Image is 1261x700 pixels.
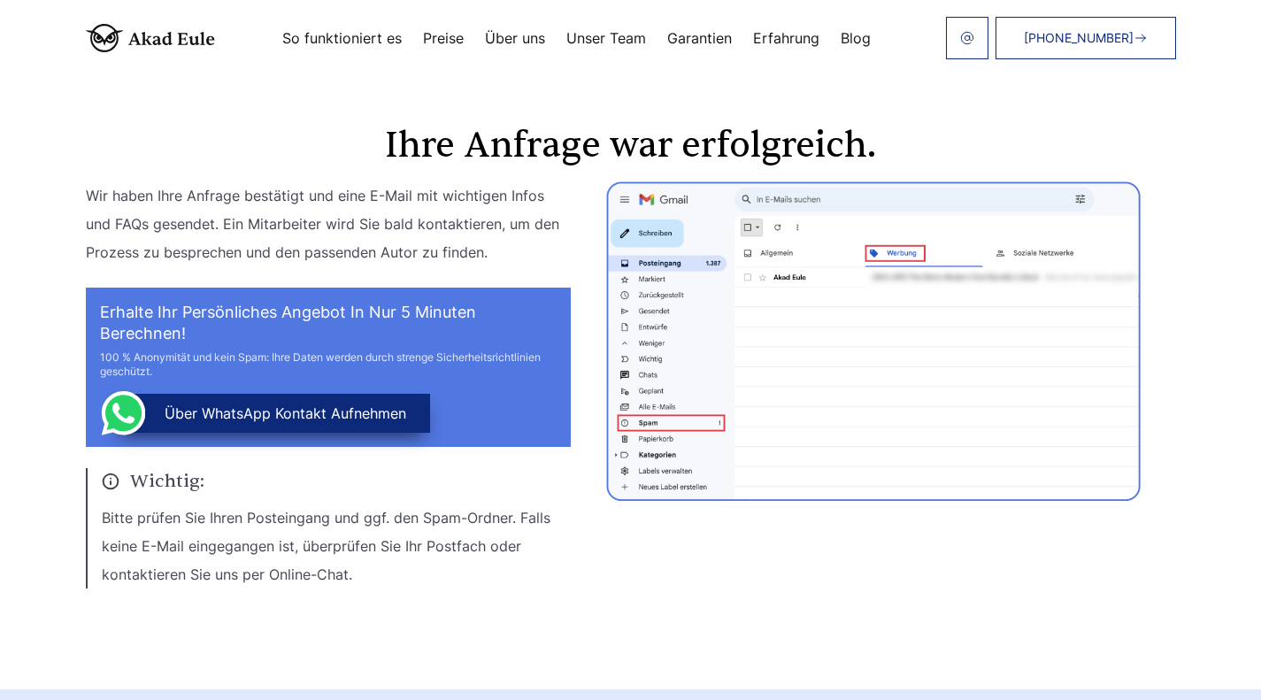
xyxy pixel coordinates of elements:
[485,31,545,45] a: Über uns
[86,24,215,52] img: logo
[113,394,430,433] button: über WhatsApp Kontakt aufnehmen
[1024,31,1134,45] span: [PHONE_NUMBER]
[566,31,646,45] a: Unser Team
[753,31,819,45] a: Erfahrung
[606,181,1141,501] img: thanks
[100,350,557,379] div: 100 % Anonymität und kein Spam: Ihre Daten werden durch strenge Sicherheitsrichtlinien geschützt.
[86,128,1176,164] h1: Ihre Anfrage war erfolgreich.
[841,31,871,45] a: Blog
[960,31,974,45] img: email
[282,31,402,45] a: So funktioniert es
[100,302,557,344] h2: Erhalte Ihr persönliches Angebot in nur 5 Minuten berechnen!
[102,504,571,588] p: Bitte prüfen Sie Ihren Posteingang und ggf. den Spam-Ordner. Falls keine E-Mail eingegangen ist, ...
[667,31,732,45] a: Garantien
[996,17,1176,59] a: [PHONE_NUMBER]
[423,31,464,45] a: Preise
[102,468,571,495] span: Wichtig:
[86,181,571,266] p: Wir haben Ihre Anfrage bestätigt und eine E-Mail mit wichtigen Infos und FAQs gesendet. Ein Mitar...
